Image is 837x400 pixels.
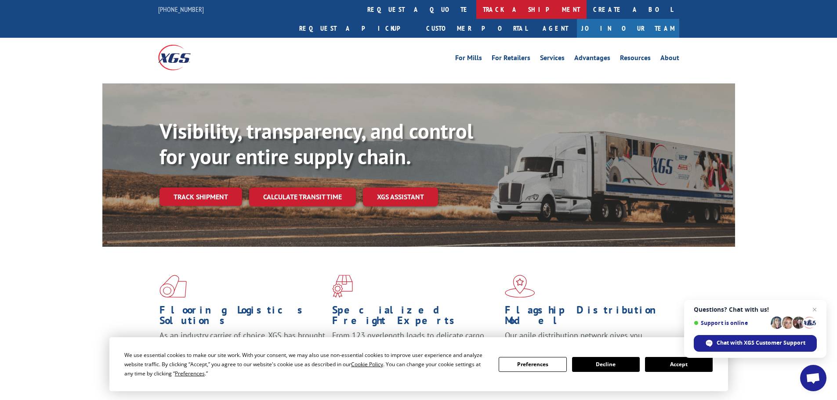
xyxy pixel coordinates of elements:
a: For Retailers [492,54,530,64]
p: From 123 overlength loads to delicate cargo, our experienced staff knows the best way to move you... [332,330,498,369]
a: [PHONE_NUMBER] [158,5,204,14]
img: xgs-icon-flagship-distribution-model-red [505,275,535,298]
h1: Flooring Logistics Solutions [159,305,326,330]
h1: Specialized Freight Experts [332,305,498,330]
a: Advantages [574,54,610,64]
a: Agent [534,19,577,38]
button: Decline [572,357,640,372]
b: Visibility, transparency, and control for your entire supply chain. [159,117,473,170]
img: xgs-icon-focused-on-flooring-red [332,275,353,298]
a: Track shipment [159,187,242,206]
a: Resources [620,54,651,64]
div: Open chat [800,365,826,391]
a: Calculate transit time [249,187,356,206]
div: Chat with XGS Customer Support [694,335,817,352]
button: Accept [645,357,713,372]
span: Support is online [694,320,768,326]
span: Questions? Chat with us! [694,306,817,313]
span: As an industry carrier of choice, XGS has brought innovation and dedication to flooring logistics... [159,330,325,361]
a: For Mills [455,54,482,64]
a: Services [540,54,565,64]
div: We use essential cookies to make our site work. With your consent, we may also use non-essential ... [124,350,488,378]
span: Chat with XGS Customer Support [717,339,805,347]
span: Our agile distribution network gives you nationwide inventory management on demand. [505,330,667,351]
button: Preferences [499,357,566,372]
a: About [660,54,679,64]
a: Join Our Team [577,19,679,38]
a: XGS ASSISTANT [363,187,438,206]
span: Preferences [175,370,205,377]
h1: Flagship Distribution Model [505,305,671,330]
div: Cookie Consent Prompt [109,337,728,391]
span: Cookie Policy [351,360,383,368]
a: Request a pickup [293,19,420,38]
a: Customer Portal [420,19,534,38]
span: Close chat [809,304,820,315]
img: xgs-icon-total-supply-chain-intelligence-red [159,275,187,298]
